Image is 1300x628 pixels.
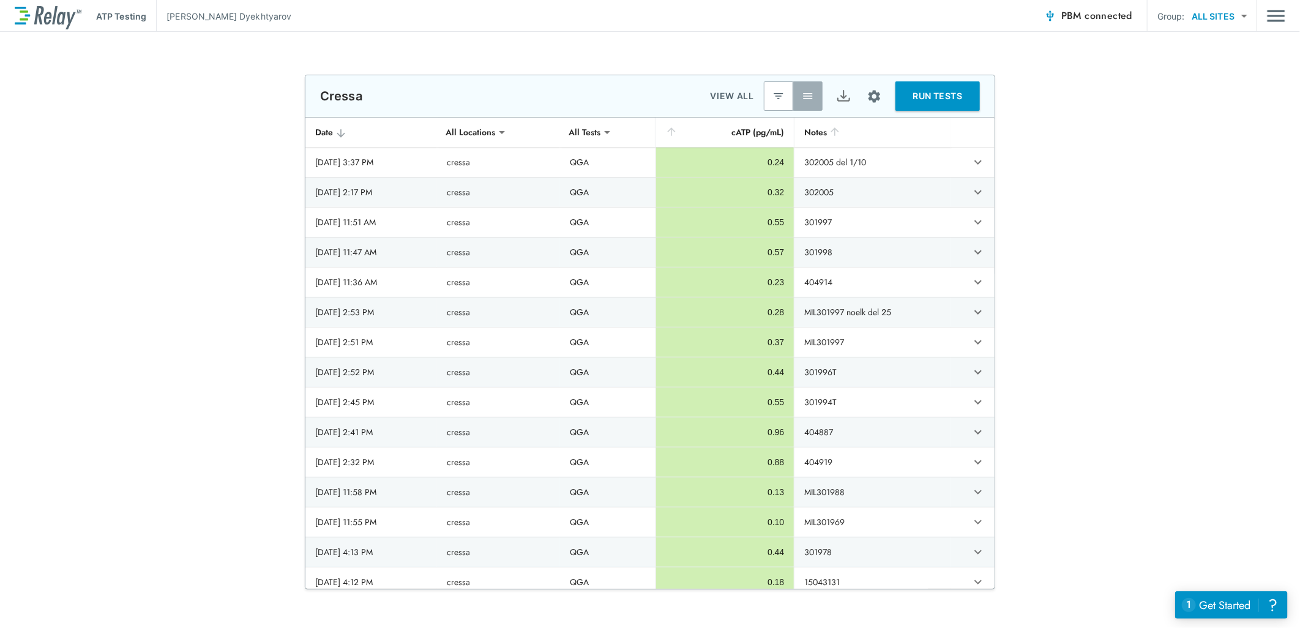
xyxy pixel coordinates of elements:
td: MIL301997 noelk del 25 [794,297,951,327]
td: QGA [560,387,656,417]
div: 0.23 [666,276,784,288]
td: QGA [560,327,656,357]
td: cressa [437,207,560,237]
div: [DATE] 2:51 PM [315,336,427,348]
div: [DATE] 4:12 PM [315,576,427,588]
button: expand row [968,512,988,533]
td: QGA [560,267,656,297]
div: 0.55 [666,216,784,228]
img: Export Icon [836,89,851,104]
td: cressa [437,567,560,597]
td: 15043131 [794,567,951,597]
td: cressa [437,237,560,267]
td: cressa [437,387,560,417]
button: expand row [968,392,988,413]
th: Date [305,118,437,148]
span: connected [1085,9,1133,23]
td: cressa [437,447,560,477]
button: Export [829,81,858,111]
button: Site setup [858,80,891,113]
button: expand row [968,152,988,173]
div: 0.28 [666,306,784,318]
button: expand row [968,182,988,203]
td: 301997 [794,207,951,237]
td: cressa [437,357,560,387]
img: View All [802,90,814,102]
img: Settings Icon [867,89,882,104]
button: expand row [968,572,988,592]
div: 0.13 [666,486,784,498]
div: 0.32 [666,186,784,198]
button: expand row [968,422,988,443]
div: [DATE] 11:47 AM [315,246,427,258]
td: 301994T [794,387,951,417]
td: QGA [560,148,656,177]
div: 0.96 [666,426,784,438]
td: cressa [437,327,560,357]
td: 404919 [794,447,951,477]
div: All Tests [560,120,609,144]
td: cressa [437,297,560,327]
img: Connected Icon [1044,10,1056,22]
td: 404914 [794,267,951,297]
td: QGA [560,537,656,567]
div: [DATE] 2:17 PM [315,186,427,198]
p: ATP Testing [96,10,146,23]
button: expand row [968,242,988,263]
button: Main menu [1267,4,1285,28]
td: cressa [437,507,560,537]
td: QGA [560,507,656,537]
div: [DATE] 11:58 PM [315,486,427,498]
div: 0.44 [666,366,784,378]
div: [DATE] 3:37 PM [315,156,427,168]
td: 404887 [794,417,951,447]
button: expand row [968,332,988,353]
div: [DATE] 2:45 PM [315,396,427,408]
span: PBM [1061,7,1132,24]
td: cressa [437,148,560,177]
td: MIL301969 [794,507,951,537]
div: 0.37 [666,336,784,348]
img: Latest [772,90,785,102]
div: cATP (pg/mL) [665,125,784,140]
div: All Locations [437,120,504,144]
button: expand row [968,362,988,383]
td: 301998 [794,237,951,267]
td: QGA [560,567,656,597]
td: 302005 del 1/10 [794,148,951,177]
div: 0.24 [666,156,784,168]
div: [DATE] 11:36 AM [315,276,427,288]
td: QGA [560,297,656,327]
td: QGA [560,417,656,447]
td: cressa [437,537,560,567]
td: QGA [560,207,656,237]
button: expand row [968,482,988,503]
td: QGA [560,178,656,207]
div: [DATE] 2:52 PM [315,366,427,378]
button: expand row [968,212,988,233]
td: MIL301997 [794,327,951,357]
td: QGA [560,357,656,387]
div: 0.44 [666,546,784,558]
div: [DATE] 2:32 PM [315,456,427,468]
div: [DATE] 2:41 PM [315,426,427,438]
div: [DATE] 4:13 PM [315,546,427,558]
button: expand row [968,452,988,473]
button: expand row [968,302,988,323]
div: 0.18 [666,576,784,588]
div: 0.55 [666,396,784,408]
div: 0.57 [666,246,784,258]
div: 0.10 [666,516,784,528]
td: 301996T [794,357,951,387]
button: expand row [968,272,988,293]
button: expand row [968,542,988,563]
td: QGA [560,477,656,507]
p: [PERSON_NAME] Dyekhtyarov [166,10,291,23]
p: Cressa [320,89,362,103]
td: QGA [560,447,656,477]
img: LuminUltra Relay [15,3,81,29]
div: 0.88 [666,456,784,468]
img: Drawer Icon [1267,4,1285,28]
